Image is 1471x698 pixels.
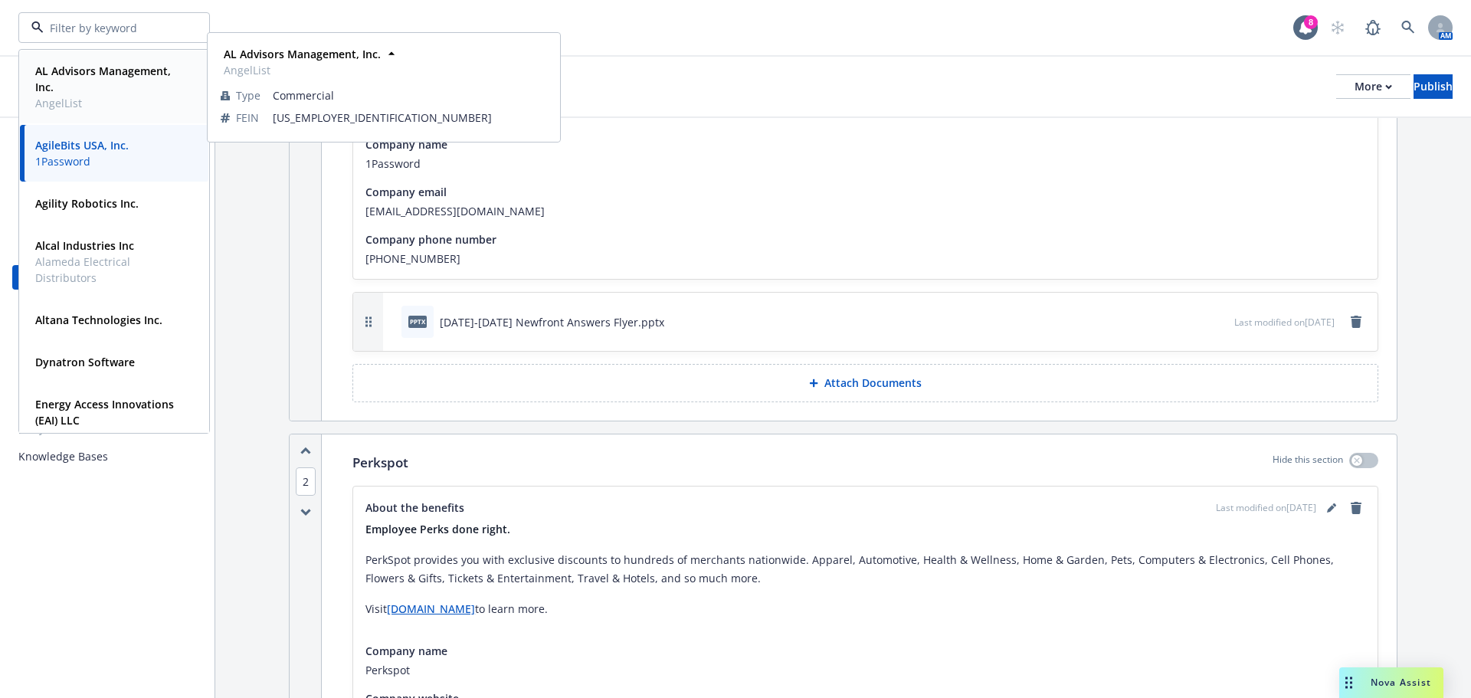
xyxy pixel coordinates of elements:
a: editPencil [1322,499,1341,517]
strong: Altana Technologies Inc. [35,313,162,327]
button: Nova Assist [1339,667,1443,698]
span: Company email [365,184,447,200]
a: Benefits [12,213,202,238]
span: [US_EMPLOYER_IDENTIFICATION_NUMBER] [273,110,547,126]
a: Start snowing [1322,12,1353,43]
div: Shared content [12,192,202,207]
p: PerkSpot provides you with exclusive discounts to hundreds of merchants nationwide. Apparel, Auto... [365,551,1365,588]
button: More [1336,74,1410,99]
a: Web portal builder [12,368,202,392]
p: Visit to learn more​. [365,600,1365,618]
strong: AL Advisors Management, Inc. [35,64,171,94]
div: Knowledge Bases [18,444,108,469]
strong: Agility Robotics Inc. [35,196,139,211]
span: About the benefits [365,500,464,516]
a: Report a Bug [1358,12,1388,43]
button: 2 [296,474,316,490]
a: [DOMAIN_NAME] [387,601,475,616]
a: FAQs [12,291,202,316]
strong: Energy Access Innovations (EAI) LLC [35,397,174,428]
span: Commercial [273,87,547,103]
div: Publish [1414,75,1453,98]
span: Perkspot [365,662,1365,678]
strong: Alcal Industries Inc [35,238,134,253]
span: 1Password [365,156,1365,172]
span: pptx [408,316,427,327]
span: Company phone number [365,231,496,247]
a: Customization & settings [12,136,202,161]
p: Perkspot [352,453,408,473]
p: Hide this section [1273,453,1343,473]
div: Drag to move [1339,667,1358,698]
span: Last modified on [DATE] [1234,316,1335,329]
span: Company name [365,136,447,152]
a: Required notices [12,239,202,264]
span: 2 [296,467,316,496]
a: remove [1347,313,1365,331]
span: [PHONE_NUMBER] [365,251,1365,267]
span: Nova Assist [1371,676,1431,689]
a: remove [1347,499,1365,517]
div: [DATE]-[DATE] Newfront Answers Flyer.pptx [440,314,664,330]
button: Attach Documents [352,364,1378,402]
strong: AgileBits USA, Inc. [35,138,129,152]
div: 8 [1304,15,1318,29]
button: download file [1190,314,1202,330]
strong: Employee Perks done right. [365,522,510,536]
span: Type [236,87,260,103]
span: FEIN [236,110,259,126]
div: Web portal [12,346,202,362]
button: preview file [1214,314,1228,330]
a: Knowledge Bases [12,444,202,469]
span: [EMAIL_ADDRESS][DOMAIN_NAME] [365,203,1365,219]
span: Last modified on [DATE] [1216,501,1316,515]
input: Filter by keyword [44,20,179,36]
span: AngelList [224,62,381,78]
span: 1Password [35,153,129,169]
a: Team support [12,265,202,290]
span: Company name [365,643,447,659]
a: Search [1393,12,1423,43]
div: Benji [12,423,202,438]
span: AngelList [35,95,190,111]
p: Attach Documents [824,375,922,391]
strong: AL Advisors Management, Inc. [224,47,381,61]
span: Alameda Electrical Distributors [35,254,190,286]
div: More [1355,75,1392,98]
strong: Dynatron Software [35,355,135,369]
button: Publish [1414,74,1453,99]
